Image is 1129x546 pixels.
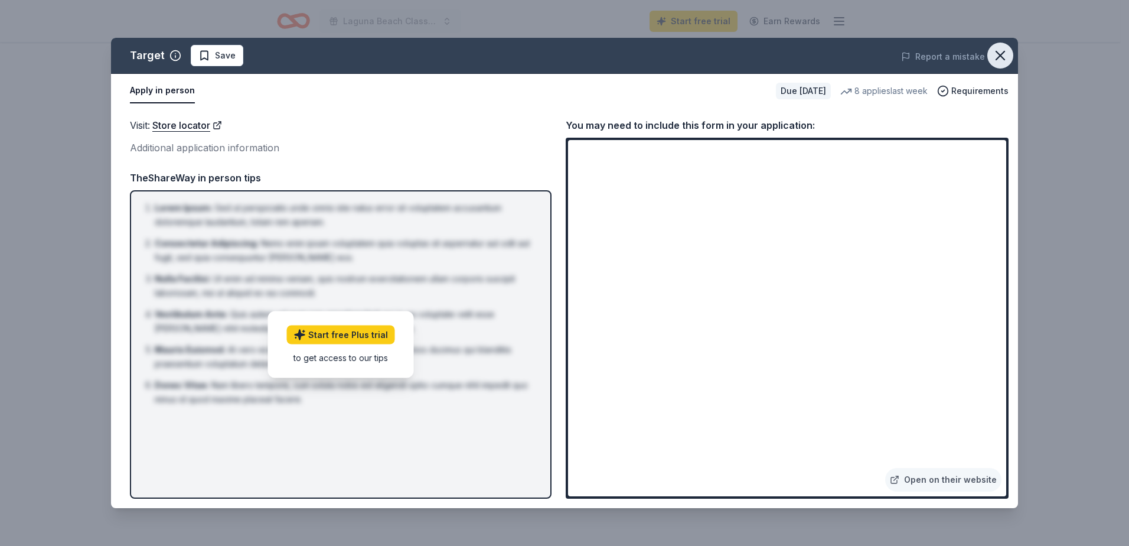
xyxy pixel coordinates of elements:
[155,203,213,213] span: Lorem Ipsum :
[130,140,552,155] div: Additional application information
[287,352,395,364] div: to get access to our tips
[776,83,831,99] div: Due [DATE]
[191,45,243,66] button: Save
[155,307,534,336] li: Quis autem vel eum iure reprehenderit qui in ea voluptate velit esse [PERSON_NAME] nihil molestia...
[155,272,534,300] li: Ut enim ad minima veniam, quis nostrum exercitationem ullam corporis suscipit laboriosam, nisi ut...
[155,344,226,355] span: Mauris Euismod :
[155,238,259,248] span: Consectetur Adipiscing :
[155,343,534,371] li: At vero eos et accusamus et iusto odio dignissimos ducimus qui blanditiis praesentium voluptatum ...
[215,48,236,63] span: Save
[937,84,1009,98] button: Requirements
[287,326,395,344] a: Start free Plus trial
[155,378,534,407] li: Nam libero tempore, cum soluta nobis est eligendi optio cumque nihil impedit quo minus id quod ma...
[152,118,222,133] a: Store locator
[130,170,552,186] div: TheShareWay in person tips
[130,46,165,65] div: Target
[566,118,1009,133] div: You may need to include this form in your application:
[155,236,534,265] li: Nemo enim ipsam voluptatem quia voluptas sit aspernatur aut odit aut fugit, sed quia consequuntur...
[951,84,1009,98] span: Requirements
[901,50,985,64] button: Report a mistake
[130,118,552,133] div: Visit :
[885,468,1001,492] a: Open on their website
[840,84,928,98] div: 8 applies last week
[155,380,209,390] span: Donec Vitae :
[130,79,195,103] button: Apply in person
[155,309,228,319] span: Vestibulum Ante :
[155,201,534,229] li: Sed ut perspiciatis unde omnis iste natus error sit voluptatem accusantium doloremque laudantium,...
[155,274,211,284] span: Nulla Facilisi :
